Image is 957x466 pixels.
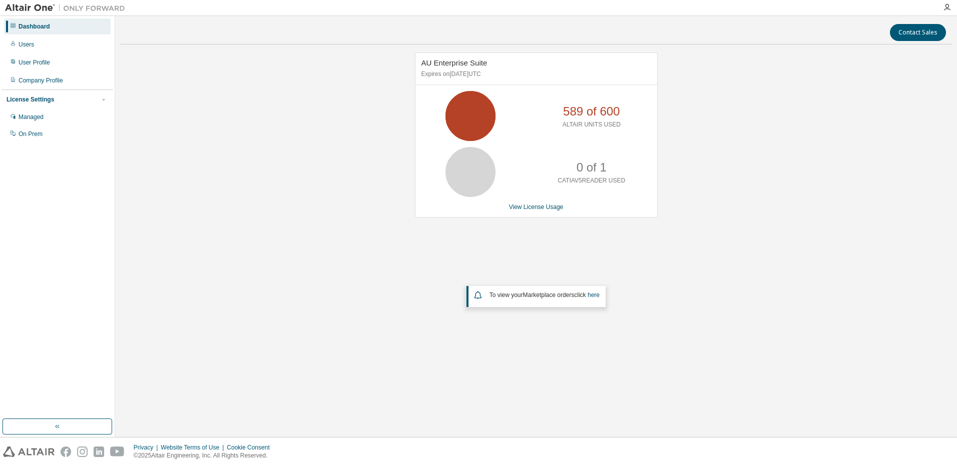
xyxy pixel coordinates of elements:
div: Cookie Consent [227,443,275,451]
img: Altair One [5,3,130,13]
p: © 2025 Altair Engineering, Inc. All Rights Reserved. [134,451,276,460]
span: To view your click [490,291,600,298]
img: facebook.svg [61,446,71,457]
div: Users [19,40,34,48]
p: Expires on [DATE] UTC [421,70,649,78]
span: AU Enterprise Suite [421,58,488,67]
div: Managed [19,113,44,121]
img: youtube.svg [110,446,125,457]
a: View License Usage [509,203,564,210]
p: ALTAIR UNITS USED [563,120,621,129]
div: License Settings [7,95,54,103]
div: User Profile [19,58,50,66]
img: altair_logo.svg [3,446,55,457]
img: instagram.svg [77,446,88,457]
img: linkedin.svg [94,446,104,457]
div: Company Profile [19,76,63,84]
p: 589 of 600 [563,103,620,120]
div: Privacy [134,443,161,451]
p: 0 of 1 [577,159,607,176]
button: Contact Sales [890,24,946,41]
div: On Prem [19,130,43,138]
div: Dashboard [19,22,50,30]
div: Website Terms of Use [161,443,227,451]
em: Marketplace orders [523,291,575,298]
p: CATIAV5READER USED [558,176,625,185]
a: here [588,291,600,298]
